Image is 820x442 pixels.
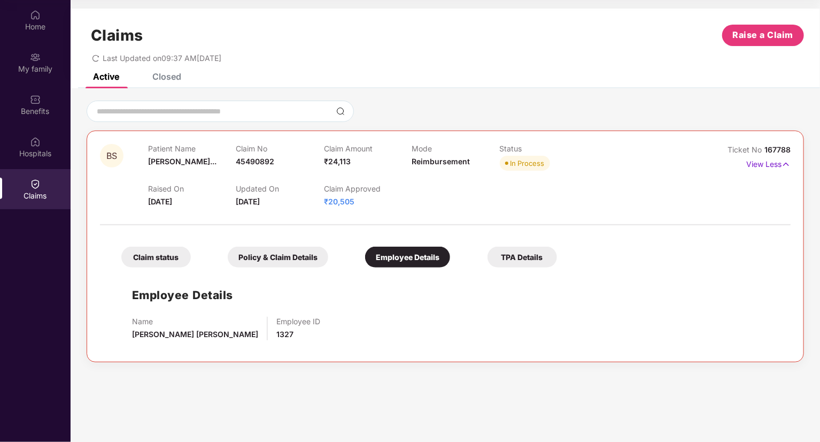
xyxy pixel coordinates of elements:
[30,136,41,147] img: svg+xml;base64,PHN2ZyBpZD0iSG9zcGl0YWxzIiB4bWxucz0iaHR0cDovL3d3dy53My5vcmcvMjAwMC9zdmciIHdpZHRoPS...
[121,247,191,268] div: Claim status
[236,184,323,193] p: Updated On
[132,317,258,326] p: Name
[500,144,587,153] p: Status
[106,151,117,161] span: BS
[728,145,764,154] span: Ticket No
[324,144,412,153] p: Claim Amount
[733,28,794,42] span: Raise a Claim
[365,247,450,268] div: Employee Details
[488,247,557,268] div: TPA Details
[148,197,172,206] span: [DATE]
[132,330,258,339] span: [PERSON_NAME] [PERSON_NAME]
[152,71,181,82] div: Closed
[764,145,791,154] span: 167788
[132,286,233,304] h1: Employee Details
[782,158,791,170] img: svg+xml;base64,PHN2ZyB4bWxucz0iaHR0cDovL3d3dy53My5vcmcvMjAwMC9zdmciIHdpZHRoPSIxNyIgaGVpZ2h0PSIxNy...
[228,247,328,268] div: Policy & Claim Details
[510,158,545,169] div: In Process
[236,157,274,166] span: 45490892
[30,10,41,20] img: svg+xml;base64,PHN2ZyBpZD0iSG9tZSIgeG1sbnM9Imh0dHA6Ly93d3cudzMub3JnLzIwMDAvc3ZnIiB3aWR0aD0iMjAiIG...
[236,197,260,206] span: [DATE]
[324,197,354,206] span: ₹20,505
[336,107,345,116] img: svg+xml;base64,PHN2ZyBpZD0iU2VhcmNoLTMyeDMyIiB4bWxucz0iaHR0cDovL3d3dy53My5vcmcvMjAwMC9zdmciIHdpZH...
[412,157,470,166] span: Reimbursement
[324,184,412,193] p: Claim Approved
[30,94,41,105] img: svg+xml;base64,PHN2ZyBpZD0iQmVuZWZpdHMiIHhtbG5zPSJodHRwOi8vd3d3LnczLm9yZy8yMDAwL3N2ZyIgd2lkdGg9Ij...
[722,25,804,46] button: Raise a Claim
[236,144,323,153] p: Claim No
[276,330,293,339] span: 1327
[324,157,351,166] span: ₹24,113
[91,26,143,44] h1: Claims
[148,157,216,166] span: [PERSON_NAME]...
[103,54,221,63] span: Last Updated on 09:37 AM[DATE]
[276,317,320,326] p: Employee ID
[148,184,236,193] p: Raised On
[746,156,791,170] p: View Less
[92,54,99,63] span: redo
[412,144,499,153] p: Mode
[148,144,236,153] p: Patient Name
[30,179,41,189] img: svg+xml;base64,PHN2ZyBpZD0iQ2xhaW0iIHhtbG5zPSJodHRwOi8vd3d3LnczLm9yZy8yMDAwL3N2ZyIgd2lkdGg9IjIwIi...
[30,52,41,63] img: svg+xml;base64,PHN2ZyB3aWR0aD0iMjAiIGhlaWdodD0iMjAiIHZpZXdCb3g9IjAgMCAyMCAyMCIgZmlsbD0ibm9uZSIgeG...
[93,71,119,82] div: Active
